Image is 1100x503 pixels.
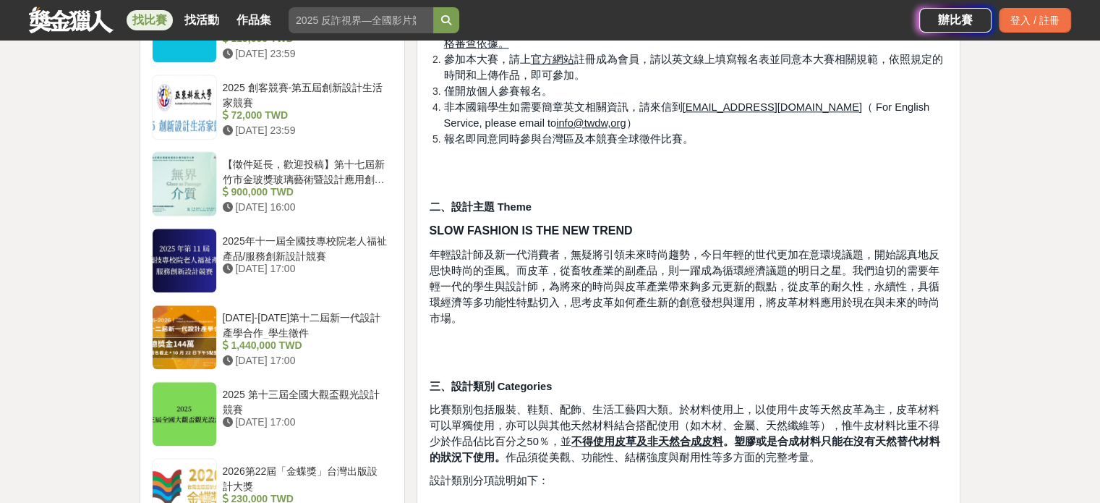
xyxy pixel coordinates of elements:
div: [DATE]-[DATE]第十二屆新一代設計產學合作_學生徵件 [223,310,388,338]
div: 2026第22屆「金蝶獎」台灣出版設計大獎 [223,464,388,491]
strong: 二、設計主題 Theme [429,201,531,213]
a: 【徵件延長，歡迎投稿】第十七屆新竹市金玻獎玻璃藝術暨設計應用創作比賽 900,000 TWD [DATE] 16:00 [152,151,393,216]
span: 僅開放個人參賽報名。 [443,85,552,97]
a: 2025 第十三屆全國大觀盃觀光設計競賽 [DATE] 17:00 [152,381,393,447]
a: [DATE]-[DATE]第十二屆新一代設計產學合作_學生徵件 1,440,000 TWD [DATE] 17:00 [152,305,393,370]
div: [DATE] 17:00 [223,353,388,368]
strong: SLOW FASHION IS THE NEW TREND [429,224,632,237]
a: 2025年十一屆全國技專校院老人福祉產品/服務創新設計競賽 [DATE] 17:00 [152,228,393,293]
a: [EMAIL_ADDRESS][DOMAIN_NAME] [682,101,861,113]
div: [DATE] 16:00 [223,200,388,215]
div: 1,440,000 TWD [223,338,388,353]
div: [DATE] 17:00 [223,415,388,430]
a: 找活動 [179,10,225,30]
strong: 三、設計類別 Categories [429,381,552,392]
div: 【徵件延長，歡迎投稿】第十七屆新竹市金玻獎玻璃藝術暨設計應用創作比賽 [223,157,388,185]
span: 年輕設計師及新一代消費者，無疑將引領未來時尚趨勢，今日年輕的世代更加在意環境議題，開始認真地反思快時尚的歪風。而皮革，從畜牧產業的副產品，則一躍成為循環經濟議題的明日之星。我們迫切的需要年輕一代... [429,249,939,324]
span: 註冊成為會員，請以英文線上填寫報名表並同意本大賽相關規範，依照規定的時間和上傳作品，即可參加。 [443,54,942,81]
div: 2025年十一屆全國技專校院老人福祉產品/服務創新設計競賽 [223,234,388,261]
a: 官方網站 [530,54,574,65]
strong: 。塑膠或是合成材料只能在沒有天然替代材料的狀況下使用。 [429,436,939,463]
span: 報名即同意同時參與台灣區及本競賽全球徵件比賽。 [443,133,693,145]
div: [DATE] 23:59 [223,123,388,138]
u: 不限國籍之台灣藝術設計相關科系大專院在校生身份者（含碩博士等研究生）皆可報名。以在學證明為資格審查依據。 [443,22,942,49]
u: 不得使用皮草及非天然合成皮料 [571,436,723,447]
a: 辦比賽 [919,8,992,33]
a: 作品集 [231,10,277,30]
a: info@twdw,org [556,117,626,129]
span: 參加本大賽，請上 [443,54,530,65]
span: 比賽類別包括服裝、鞋類、配飾、生活工藝四大類。於材料使用上，以使用牛皮等天然皮革為主，皮革材料可以單獨使用，亦可以與其他天然材料結合搭配使用（如木材、金屬、天然纖維等），惟牛皮材料比重不得少於作... [429,404,939,463]
div: [DATE] 23:59 [223,46,388,62]
span: ） [626,117,636,129]
a: 找比賽 [127,10,173,30]
input: 2025 反詐視界—全國影片競賽 [289,7,433,33]
span: 設計類別分項說明如下： [429,475,548,486]
div: 登入 / 註冊 [999,8,1071,33]
div: 900,000 TWD [223,185,388,200]
span: （ For English Service, please email to [443,101,929,129]
span: 非本國籍學生如需要簡章英文相關資訊，請來信到 [443,101,682,113]
div: 2025 第十三屆全國大觀盃觀光設計競賽 [223,387,388,415]
div: [DATE] 17:00 [223,261,388,276]
div: 72,000 TWD [223,108,388,123]
a: 2025 創客競賽-第五屆創新設計生活家競賽 72,000 TWD [DATE] 23:59 [152,75,393,140]
div: 2025 創客競賽-第五屆創新設計生活家競賽 [223,80,388,108]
